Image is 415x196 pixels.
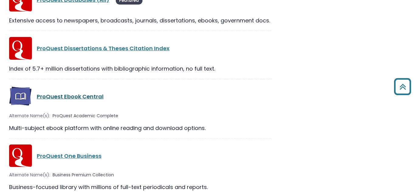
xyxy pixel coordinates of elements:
a: Back to Top [392,81,413,92]
span: Business Premium Collection [53,172,114,178]
a: ProQuest Dissertations & Theses Citation Index [37,45,170,52]
div: Index of 5.7+ million dissertations with bibliographic information, no full text. [9,65,271,73]
span: Alternate Name(s): [9,172,50,178]
span: Alternate Name(s): [9,113,50,119]
a: ProQuest One Business [37,152,101,160]
span: ProQuest Academic Complete [53,113,118,119]
div: Extensive access to newspapers, broadcasts, journals, dissertations, ebooks, government docs. [9,16,271,25]
a: ProQuest Ebook Central [37,93,104,100]
div: Business-focused library with millions of full-text periodicals and reports. [9,183,271,191]
div: Multi-subject ebook platform with online reading and download options. [9,124,271,132]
